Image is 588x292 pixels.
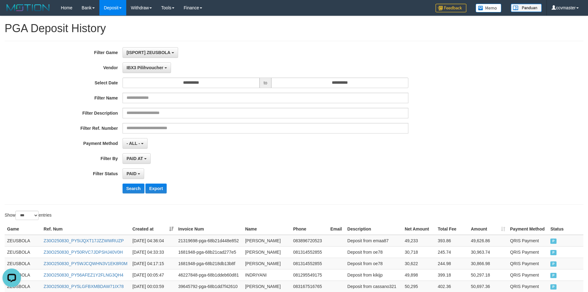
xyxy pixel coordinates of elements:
[476,4,502,12] img: Button%20Memo.svg
[123,168,144,179] button: PAID
[176,258,243,269] td: 1681948-pga-68b218db13b8f
[5,3,52,12] img: MOTION_logo.png
[5,235,41,247] td: ZEUSBOLA
[291,269,328,281] td: 081295549175
[5,246,41,258] td: ZEUSBOLA
[550,261,557,267] span: PAID
[127,141,140,146] span: - ALL -
[345,235,402,247] td: Deposit from emaa87
[243,281,290,292] td: [PERSON_NAME]
[468,223,507,235] th: Amount: activate to sort column ascending
[468,246,507,258] td: 30,963.74
[123,153,151,164] button: PAID AT
[130,258,176,269] td: [DATE] 04:17:15
[550,284,557,290] span: PAID
[130,235,176,247] td: [DATE] 04:36:04
[127,50,170,55] span: [ISPORT] ZEUSBOLA
[127,156,143,161] span: PAID AT
[15,211,39,220] select: Showentries
[260,78,271,88] span: to
[345,269,402,281] td: Deposit from kikijp
[435,246,468,258] td: 245.74
[550,273,557,278] span: PAID
[508,223,548,235] th: Payment Method
[435,258,468,269] td: 244.98
[130,281,176,292] td: [DATE] 00:03:59
[435,223,468,235] th: Total Fee
[291,281,328,292] td: 083167516765
[44,238,124,243] a: Z30O250830_PY5IJQXT17JZZWWRUZP
[345,223,402,235] th: Description
[176,246,243,258] td: 1681948-pga-68b21cad277e5
[123,62,171,73] button: IBX3 Pilihvoucher
[550,250,557,255] span: PAID
[402,269,435,281] td: 49,898
[511,4,542,12] img: panduan.png
[5,211,52,220] label: Show entries
[243,269,290,281] td: INDRIYANI
[243,235,290,247] td: [PERSON_NAME]
[435,281,468,292] td: 402.36
[468,258,507,269] td: 30,866.98
[508,258,548,269] td: QRIS Payment
[130,223,176,235] th: Created at: activate to sort column ascending
[5,22,583,35] h1: PGA Deposit History
[41,223,130,235] th: Ref. Num
[123,138,148,149] button: - ALL -
[548,223,583,235] th: Status
[127,65,163,70] span: IBX3 Pilihvoucher
[468,281,507,292] td: 50,697.36
[402,235,435,247] td: 49,233
[402,246,435,258] td: 30,718
[508,246,548,258] td: QRIS Payment
[243,223,290,235] th: Name
[468,269,507,281] td: 50,297.18
[508,235,548,247] td: QRIS Payment
[291,246,328,258] td: 081314552855
[291,258,328,269] td: 081314552855
[550,239,557,244] span: PAID
[508,281,548,292] td: QRIS Payment
[345,258,402,269] td: Deposit from oe78
[402,281,435,292] td: 50,295
[402,258,435,269] td: 30,622
[44,250,123,255] a: Z30O250830_PY50RVC7JDPSHJ40V0H
[402,223,435,235] th: Net Amount
[435,269,468,281] td: 399.18
[435,235,468,247] td: 393.86
[44,284,123,289] a: Z30O250830_PY5LGFBXMBDAW71IX78
[436,4,466,12] img: Feedback.jpg
[2,2,21,21] button: Open LiveChat chat widget
[130,269,176,281] td: [DATE] 00:05:47
[44,261,127,266] a: Z30O250830_PY5WJCQWHN3V1EK8R0M
[345,246,402,258] td: Deposit from oe78
[328,223,345,235] th: Email
[44,273,123,277] a: Z30O250830_PY56AFEZ1Y2FLNG3QH4
[123,47,178,58] button: [ISPORT] ZEUSBOLA
[176,223,243,235] th: Invoice Num
[176,269,243,281] td: 46227848-pga-68b1ddeb60d81
[243,258,290,269] td: [PERSON_NAME]
[291,235,328,247] td: 083896720523
[5,258,41,269] td: ZEUSBOLA
[123,184,144,193] button: Search
[468,235,507,247] td: 49,626.86
[176,235,243,247] td: 21319698-pga-68b21d448e852
[345,281,402,292] td: Deposit from cassano321
[291,223,328,235] th: Phone
[5,223,41,235] th: Game
[130,246,176,258] td: [DATE] 04:33:33
[176,281,243,292] td: 39645792-pga-68b1dd7f42610
[127,171,136,176] span: PAID
[243,246,290,258] td: [PERSON_NAME]
[508,269,548,281] td: QRIS Payment
[145,184,166,193] button: Export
